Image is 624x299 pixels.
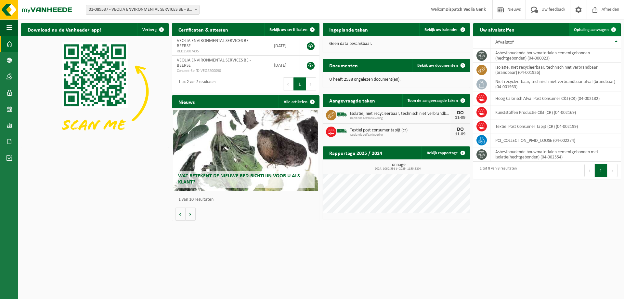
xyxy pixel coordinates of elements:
img: BL-SO-LV [336,126,347,137]
div: 1 tot 8 van 8 resultaten [476,163,517,178]
td: Textiel Post Consumer Tapijt (CR) (04-002199) [490,119,621,133]
td: niet recycleerbaar, technisch niet verbrandbaar afval (brandbaar) (04-001933) [490,77,621,91]
td: Hoog Calorisch Afval Post Consumer C&I (CR) (04-002132) [490,91,621,105]
p: 1 van 10 resultaten [178,197,316,202]
span: RED25007435 [177,49,264,54]
button: Next [607,164,617,177]
a: Ophaling aanvragen [569,23,620,36]
button: Vorige [175,208,186,221]
div: 11-09 [454,132,467,137]
h2: Ingeplande taken [323,23,374,36]
a: Wat betekent de nieuwe RED-richtlijn voor u als klant? [173,110,318,191]
div: 1 tot 2 van 2 resultaten [175,77,215,91]
span: 01-089537 - VEOLIA ENVIRONMENTAL SERVICES BE - BEERSE [86,5,199,14]
td: asbesthoudende bouwmaterialen cementgebonden (hechtgebonden) (04-000023) [490,48,621,63]
span: Geplande zelfaanlevering [350,116,451,120]
td: asbesthoudende bouwmaterialen cementgebonden met isolatie(hechtgebonden) (04-002554) [490,147,621,162]
span: Verberg [142,28,157,32]
strong: Dispatch Veolia Genk [446,7,486,12]
h2: Download nu de Vanheede+ app! [21,23,108,36]
button: Previous [584,164,595,177]
td: [DATE] [269,36,300,56]
h2: Uw afvalstoffen [473,23,521,36]
button: Verberg [137,23,168,36]
button: Previous [283,77,293,90]
img: Download de VHEPlus App [21,36,169,147]
button: 1 [595,164,607,177]
span: Bekijk uw certificaten [269,28,307,32]
a: Bekijk uw certificaten [264,23,319,36]
h2: Nieuws [172,95,201,108]
div: 11-09 [454,116,467,120]
span: Bekijk uw kalender [424,28,458,32]
a: Toon de aangevraagde taken [402,94,469,107]
span: Bekijk uw documenten [417,63,458,68]
span: Consent-SelfD-VEG2200090 [177,68,264,74]
span: Geplande zelfaanlevering [350,133,451,137]
a: Bekijk uw documenten [412,59,469,72]
span: Ophaling aanvragen [574,28,609,32]
h2: Aangevraagde taken [323,94,382,107]
span: VEOLIA ENVIRONMENTAL SERVICES BE - BEERSE [177,38,251,48]
span: Afvalstof [495,40,514,45]
button: Next [306,77,316,90]
button: Volgende [186,208,196,221]
td: [DATE] [269,56,300,75]
span: VEOLIA ENVIRONMENTAL SERVICES BE - BEERSE [177,58,251,68]
td: PCI_COLLECTION_PMD_LOOSE (04-002274) [490,133,621,147]
h3: Tonnage [326,163,470,170]
h2: Rapportage 2025 / 2024 [323,146,389,159]
td: Kunststoffen Productie C&I (CR) (04-002169) [490,105,621,119]
span: Toon de aangevraagde taken [408,99,458,103]
span: 2024: 1080,351 t - 2025: 1153,320 t [326,167,470,170]
h2: Documenten [323,59,364,72]
div: DO [454,110,467,116]
span: Isolatie, niet recycleerbaar, technisch niet verbrandbaar (brandbaar) [350,111,451,116]
a: Bekijk rapportage [422,146,469,159]
p: Geen data beschikbaar. [329,42,464,46]
span: 01-089537 - VEOLIA ENVIRONMENTAL SERVICES BE - BEERSE [86,5,200,15]
h2: Certificaten & attesten [172,23,235,36]
div: DO [454,127,467,132]
img: BL-SO-LV [336,109,347,120]
td: isolatie, niet recycleerbaar, technisch niet verbrandbaar (brandbaar) (04-001926) [490,63,621,77]
button: 1 [293,77,306,90]
a: Alle artikelen [279,95,319,108]
span: Textiel post consumer tapijt (cr) [350,128,451,133]
p: U heeft 2538 ongelezen document(en). [329,77,464,82]
span: Wat betekent de nieuwe RED-richtlijn voor u als klant? [178,173,300,185]
a: Bekijk uw kalender [419,23,469,36]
